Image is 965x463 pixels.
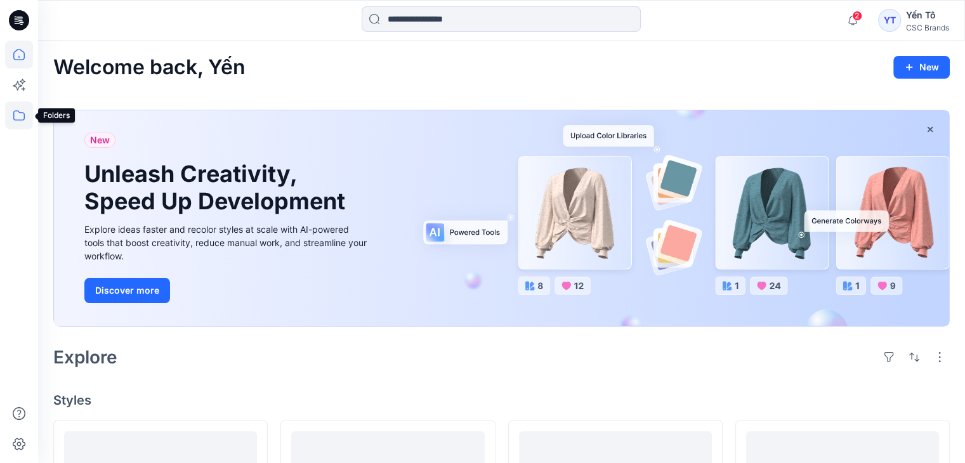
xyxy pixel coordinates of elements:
h2: Explore [53,347,117,367]
div: YT [878,9,901,32]
h1: Unleash Creativity, Speed Up Development [84,160,351,215]
span: New [90,133,110,148]
button: Discover more [84,278,170,303]
h4: Styles [53,393,950,408]
a: Discover more [84,278,370,303]
div: Explore ideas faster and recolor styles at scale with AI-powered tools that boost creativity, red... [84,223,370,263]
span: 2 [852,11,862,21]
h2: Welcome back, Yến [53,56,246,79]
button: New [893,56,950,79]
div: CSC Brands [906,23,949,32]
div: Yến Tô [906,8,949,23]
